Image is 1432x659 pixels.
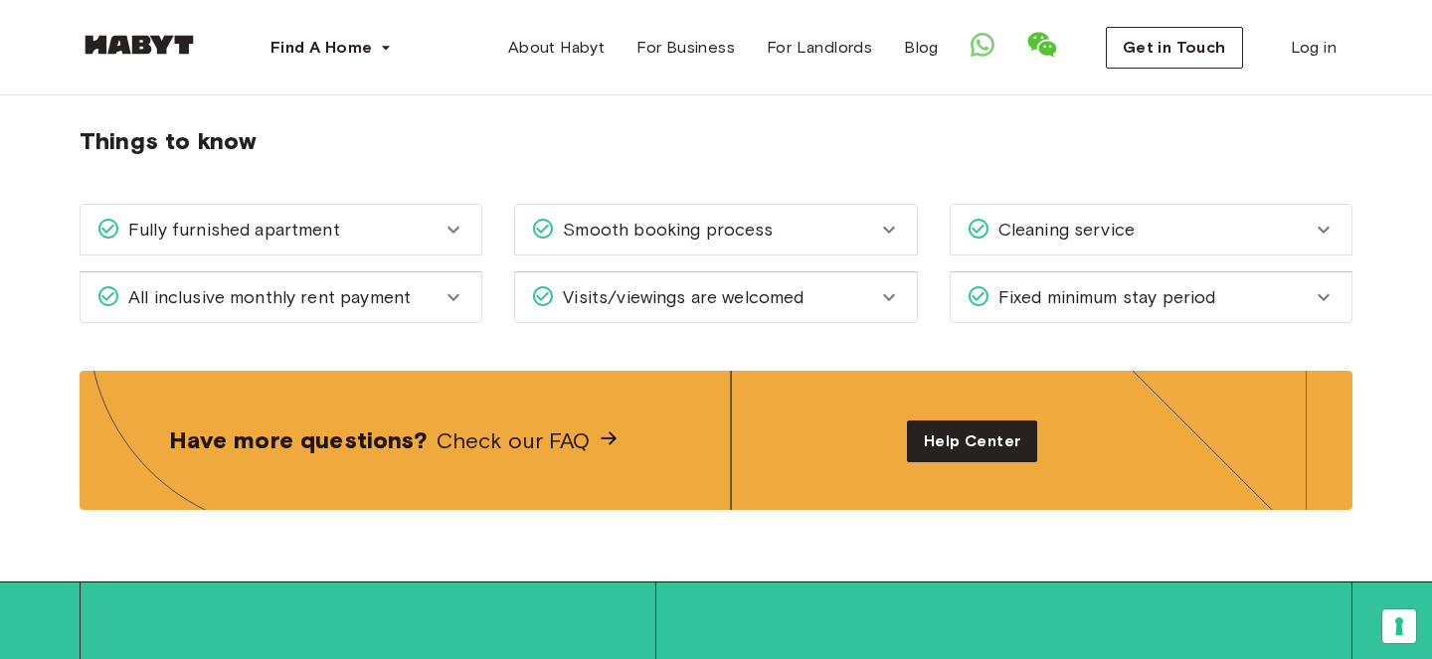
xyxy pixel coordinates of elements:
[555,284,804,310] span: Visits/viewings are welcomed
[1123,36,1226,60] span: Get in Touch
[515,205,916,254] div: Smooth booking process
[990,217,1135,243] span: Cleaning service
[767,36,872,60] span: For Landlords
[120,284,411,310] span: All inclusive monthly rent payment
[80,126,1352,156] span: Things to know
[120,217,340,243] span: Fully furnished apartment
[555,217,773,243] span: Smooth booking process
[951,272,1351,322] div: Fixed minimum stay period
[1382,609,1416,643] button: Your consent preferences for tracking technologies
[515,272,916,322] div: Visits/viewings are welcomed
[255,28,408,68] button: Find A Home
[951,205,1351,254] div: Cleaning service
[508,36,605,60] span: About Habyt
[1275,28,1352,68] a: Log in
[80,35,199,55] img: Habyt
[971,33,994,64] a: Open WhatsApp
[437,427,591,454] div: Check our FAQ
[270,36,372,60] span: Find A Home
[492,28,621,68] a: About Habyt
[169,425,661,456] span: Have more questions?
[888,28,955,68] a: Blog
[904,36,939,60] span: Blog
[907,420,1037,462] a: Help Center
[990,284,1216,310] span: Fixed minimum stay period
[621,28,751,68] a: For Business
[1106,27,1243,69] button: Get in Touch
[924,429,1020,453] span: Help Center
[81,205,481,254] div: Fully furnished apartment
[1026,29,1058,68] a: Show WeChat QR Code
[751,28,888,68] a: For Landlords
[81,272,481,322] div: All inclusive monthly rent payment
[1291,36,1337,60] span: Log in
[636,36,735,60] span: For Business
